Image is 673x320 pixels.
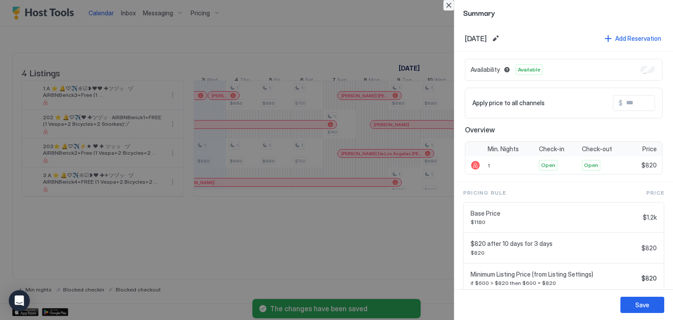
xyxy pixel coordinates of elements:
span: $820 [641,161,657,169]
span: Availability [471,66,500,74]
span: 1 [488,162,490,169]
div: Open Intercom Messenger [9,290,30,311]
span: Open [584,161,598,169]
span: $ [619,99,623,107]
span: Minimum Listing Price (from Listing Settings) [471,270,638,278]
button: Save [620,297,664,313]
span: Pricing Rule [463,189,506,197]
span: $820 [641,274,657,282]
span: Base Price [471,210,639,217]
span: $820 after 10 days for 3 days [471,240,638,248]
div: Add Reservation [615,34,661,43]
span: [DATE] [465,34,487,43]
button: Edit date range [490,33,501,44]
span: $1.2k [643,213,657,221]
span: Check-out [582,145,612,153]
span: $820 [471,249,638,256]
span: Price [646,189,664,197]
button: Blocked dates override all pricing rules and remain unavailable until manually unblocked [502,64,512,75]
span: $1180 [471,219,639,225]
span: Check-in [539,145,564,153]
button: Add Reservation [603,32,662,44]
span: if $600 > $820 then $600 = $820 [471,280,638,286]
span: Open [541,161,555,169]
span: $820 [641,244,657,252]
span: Apply price to all channels [472,99,545,107]
span: Available [518,66,540,74]
span: Price [642,145,657,153]
span: Summary [463,7,664,18]
span: Overview [465,125,662,134]
div: Save [635,300,649,309]
span: Min. Nights [488,145,519,153]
